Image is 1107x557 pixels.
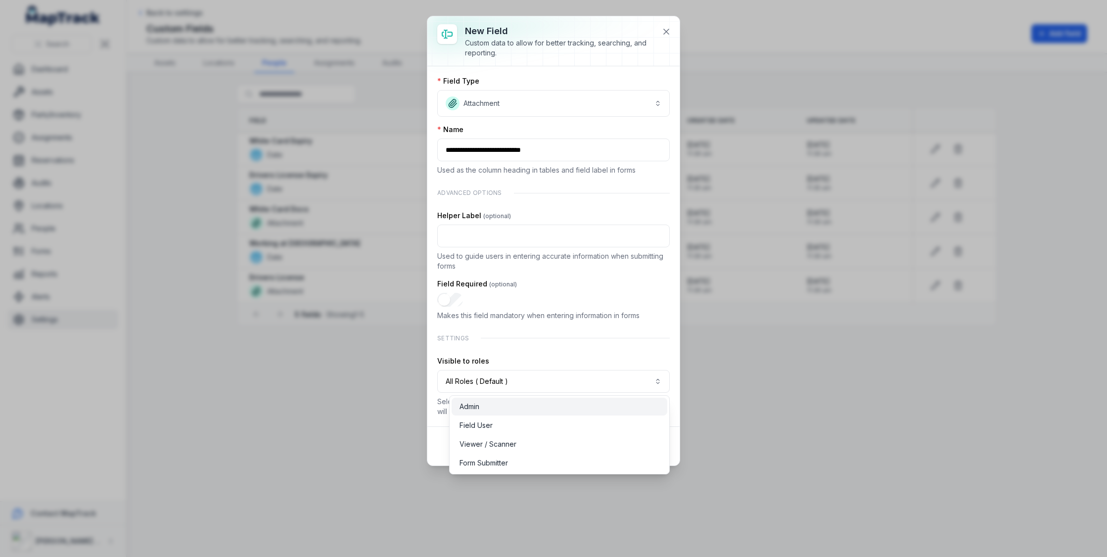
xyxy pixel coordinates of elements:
[460,439,516,449] span: Viewer / Scanner
[460,458,508,468] span: Form Submitter
[460,402,479,412] span: Admin
[449,395,670,474] div: All Roles ( Default )
[460,420,493,430] span: Field User
[437,370,670,393] button: All Roles ( Default )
